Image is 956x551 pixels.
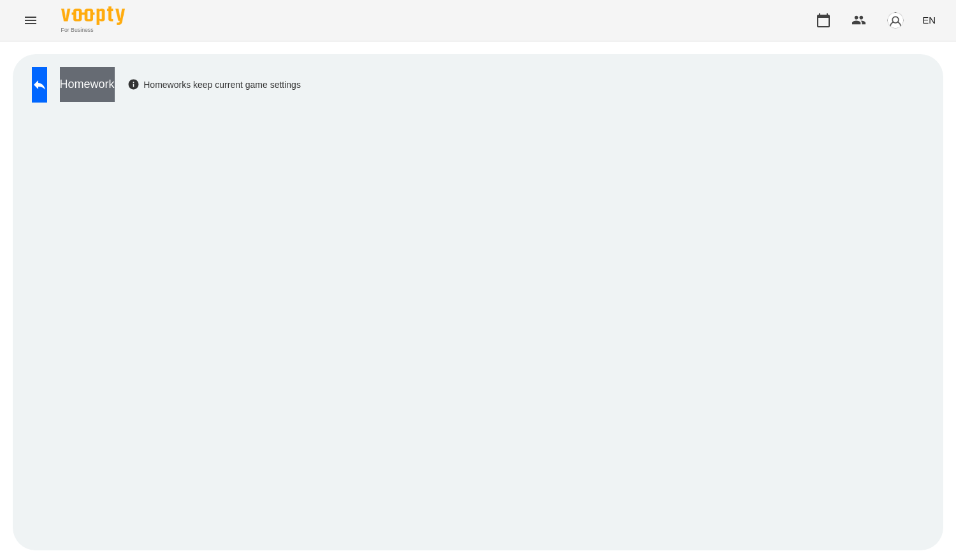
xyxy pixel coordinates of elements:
button: Homework [60,67,115,102]
img: Voopty Logo [61,6,125,25]
button: Menu [15,5,46,36]
span: For Business [61,26,125,34]
button: EN [917,8,941,32]
span: EN [922,13,936,27]
div: Homeworks keep current game settings [127,78,301,91]
img: avatar_s.png [887,11,904,29]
